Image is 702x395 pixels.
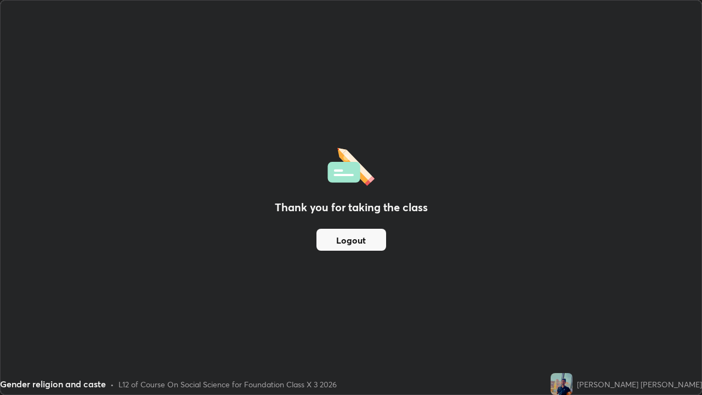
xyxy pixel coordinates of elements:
[577,379,702,390] div: [PERSON_NAME] [PERSON_NAME]
[551,373,573,395] img: e75eff41e7d447b597f5083ac0b66c99.jpg
[118,379,337,390] div: L12 of Course On Social Science for Foundation Class X 3 2026
[327,144,375,186] img: offlineFeedback.1438e8b3.svg
[316,229,386,251] button: Logout
[110,379,114,390] div: •
[275,199,428,216] h2: Thank you for taking the class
